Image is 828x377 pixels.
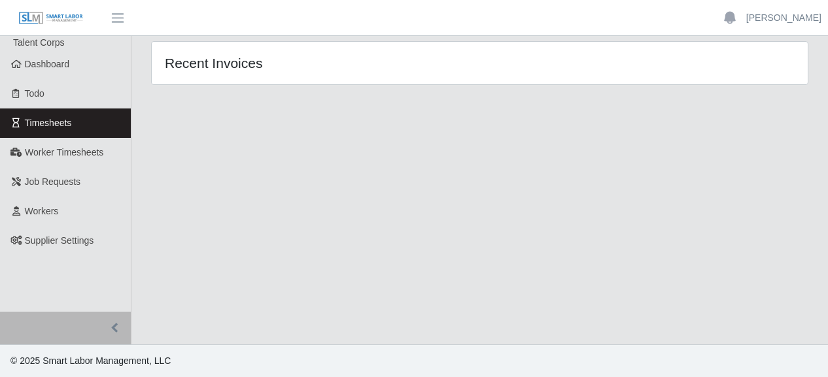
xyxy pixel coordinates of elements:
[18,11,84,25] img: SLM Logo
[25,118,72,128] span: Timesheets
[13,37,65,48] span: Talent Corps
[25,88,44,99] span: Todo
[25,59,70,69] span: Dashboard
[165,55,416,71] h4: Recent Invoices
[25,176,81,187] span: Job Requests
[25,235,94,246] span: Supplier Settings
[25,206,59,216] span: Workers
[25,147,103,157] span: Worker Timesheets
[10,355,171,366] span: © 2025 Smart Labor Management, LLC
[746,11,821,25] a: [PERSON_NAME]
